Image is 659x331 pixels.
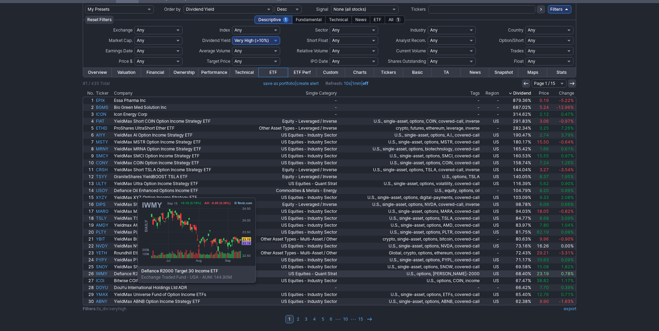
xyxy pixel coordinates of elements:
[500,194,532,201] a: 103.09%
[550,236,576,243] a: -0.90%
[113,229,238,236] a: YieldMax PLTR Option Income Strategy ETF
[95,104,113,111] a: BGMS
[238,111,338,118] a: -
[481,139,500,146] a: US
[559,119,574,124] span: -0.97%
[83,166,95,173] a: 11
[113,180,238,187] a: YieldMax Ultra Option Income Strategy ETF
[561,112,574,117] span: 0.47%
[500,243,532,250] a: 73.16%
[532,118,550,125] a: 3.06
[238,97,338,104] a: -
[238,125,338,132] a: Other Asset Types - Leveraged / Inverse
[338,146,481,153] a: U.S., single-asset, options, biotechnology, covered-call
[230,68,259,77] a: Technical
[83,68,112,77] a: Overview
[238,229,338,236] a: US Equities - Industry Sector
[95,139,113,146] a: MSTY
[95,173,113,180] a: TSYY
[561,223,574,228] span: 1.04%
[95,118,113,125] a: FIAT
[540,167,549,172] span: 3.27
[481,125,500,132] a: -
[95,180,113,187] a: ULTY
[550,139,576,146] a: -0.64%
[500,146,532,153] a: 165.42%
[338,111,481,118] a: -
[550,215,576,222] a: 3.09%
[547,68,576,77] a: Stats
[540,181,549,186] span: 5.62
[198,68,230,77] a: Performance
[518,68,547,77] a: Maps
[83,263,95,270] a: 25
[481,229,500,236] a: US
[238,139,338,146] a: US Equities - Industry Sector
[113,173,238,180] a: GraniteShares YieldBOOST TSLA ETF
[532,215,550,222] a: 8.68
[561,174,574,179] span: 1.95%
[561,153,574,158] span: 0.97%
[481,208,500,215] a: US
[83,132,95,139] a: 6
[238,215,338,222] a: US Equities - Industry Sector
[113,146,238,153] a: YieldMax MRNA Option Income Strategy ETF
[550,250,576,256] a: -3.31%
[83,215,95,222] a: 18
[338,180,481,187] a: U.S., single-asset, options, volatility, covered-call
[532,153,550,159] a: 15.55
[95,215,113,222] a: TSLY
[500,180,532,187] a: 116.39%
[481,104,500,111] a: -
[113,118,238,125] a: YieldMax Short COIN Option Income Strategy ETF
[338,153,481,159] a: U.S., single-asset, options, SMCI, covered-call
[95,159,113,166] a: CONY
[500,132,532,139] a: 190.47%
[95,201,113,208] a: DIPS
[238,104,338,111] a: -
[532,229,550,236] a: 62.19
[561,132,574,138] span: 3.79%
[238,146,338,153] a: US Equities - Industry Sector
[338,194,481,201] a: U.S., single-asset, options, digital-payments, covered-call
[338,132,481,139] a: U.S., single-asset, options, A.I., covered-call
[481,187,500,194] a: -
[238,243,338,250] a: US Equities - Industry Sector
[338,263,481,270] a: U.S., single-asset, options, SNOW, covered-call
[338,222,481,229] a: U.S., single-asset, options, AMD, covered-call
[481,146,500,153] a: US
[238,118,338,125] a: Equity - Leveraged / Inverse
[532,180,550,187] a: 5.62
[95,236,113,243] a: YBIT
[550,111,576,118] a: 0.47%
[317,68,345,77] a: Custom
[83,104,95,111] a: 2
[481,243,500,250] a: US
[532,104,550,111] a: 5.24
[259,68,287,77] a: ETF
[540,160,549,165] span: 7.24
[83,180,95,187] a: 13
[385,16,405,24] div: All
[561,195,574,200] span: 2.08%
[83,208,95,215] a: 17
[532,236,550,243] a: 9.96
[532,201,550,208] a: 6.09
[351,16,370,24] div: News
[461,68,489,77] a: News
[238,166,338,173] a: Equity - Leveraged / Inverse
[338,229,481,236] a: U.S., single-asset, options, PLTR, covered-call
[489,68,518,77] a: Snapshot
[532,243,550,250] a: 16.26
[561,181,574,186] span: 0.90%
[83,173,95,180] a: 12
[113,256,238,263] a: YieldMax PYPL Option Income Strategy ETF
[403,68,432,77] a: Basic
[113,208,238,215] a: YieldMax MARA Option Income Strategy ETF
[481,166,500,173] a: US
[113,104,238,111] a: Bio Green Med Solution Inc
[481,222,500,229] a: US
[95,229,113,236] a: PLTY
[238,194,338,201] a: US Equities - Industry Sector
[561,160,574,165] span: 1.26%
